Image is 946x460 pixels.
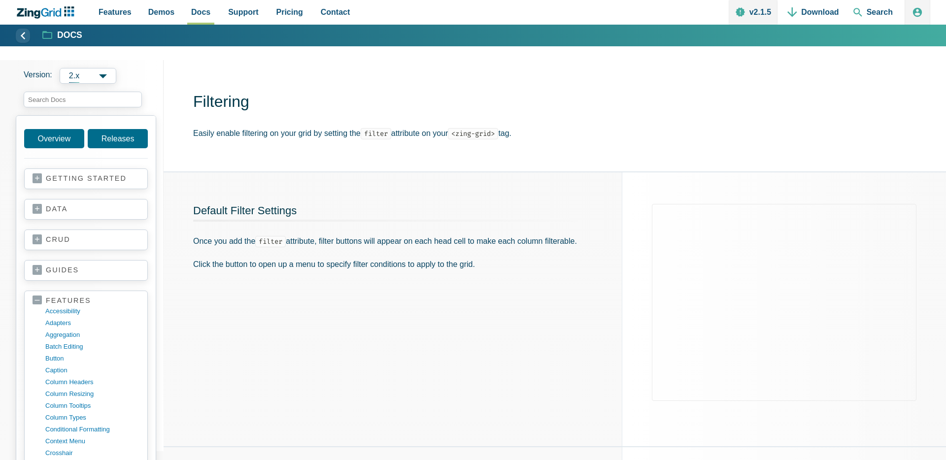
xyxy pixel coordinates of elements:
a: column resizing [45,388,139,400]
span: Contact [321,5,350,19]
a: Default Filter Settings [193,204,297,217]
a: caption [45,364,139,376]
a: data [33,204,139,214]
a: getting started [33,174,139,184]
a: Releases [88,129,148,148]
p: Easily enable filtering on your grid by setting the attribute on your tag. [193,127,930,140]
a: crosshair [45,447,139,459]
a: aggregation [45,329,139,341]
a: context menu [45,435,139,447]
a: adapters [45,317,139,329]
p: Click the button to open up a menu to specify filter conditions to apply to the grid. [193,258,592,271]
a: ZingChart Logo. Click to return to the homepage [16,6,79,19]
code: filter [361,128,391,139]
a: column types [45,412,139,424]
a: batch editing [45,341,139,353]
a: features [33,296,139,305]
p: Once you add the attribute, filter buttons will appear on each head cell to make each column filt... [193,234,592,248]
span: Features [99,5,132,19]
h1: Filtering [193,92,930,114]
strong: Docs [57,31,82,40]
span: Demos [148,5,174,19]
span: Version: [24,68,52,84]
a: column headers [45,376,139,388]
a: column tooltips [45,400,139,412]
iframe: Demo loaded in iFrame [652,204,916,401]
span: Docs [191,5,210,19]
a: Docs [43,30,82,41]
a: crud [33,235,139,245]
code: <zing-grid> [448,128,498,139]
a: conditional formatting [45,424,139,435]
code: filter [255,236,286,247]
a: guides [33,265,139,275]
a: Overview [24,129,84,148]
span: Pricing [276,5,303,19]
a: accessibility [45,305,139,317]
a: button [45,353,139,364]
span: Support [228,5,258,19]
label: Versions [24,68,156,84]
input: search input [24,92,142,107]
